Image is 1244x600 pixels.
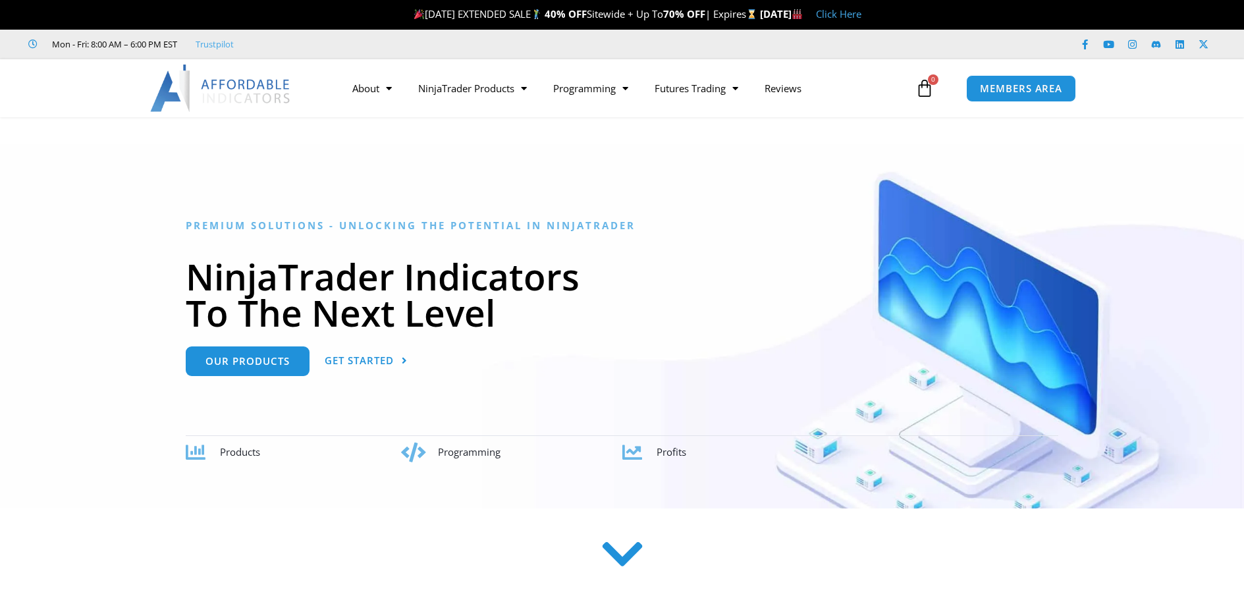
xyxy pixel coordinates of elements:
[150,65,292,112] img: LogoAI | Affordable Indicators – NinjaTrader
[186,258,1058,331] h1: NinjaTrader Indicators To The Next Level
[339,73,912,103] nav: Menu
[792,9,802,19] img: 🏭
[540,73,641,103] a: Programming
[760,7,803,20] strong: [DATE]
[414,9,424,19] img: 🎉
[49,36,177,52] span: Mon - Fri: 8:00 AM – 6:00 PM EST
[816,7,861,20] a: Click Here
[325,356,394,366] span: Get Started
[411,7,760,20] span: [DATE] EXTENDED SALE Sitewide + Up To | Expires
[186,346,310,376] a: Our Products
[751,73,815,103] a: Reviews
[438,445,500,458] span: Programming
[196,36,234,52] a: Trustpilot
[657,445,686,458] span: Profits
[220,445,260,458] span: Products
[545,7,587,20] strong: 40% OFF
[405,73,540,103] a: NinjaTrader Products
[966,75,1076,102] a: MEMBERS AREA
[980,84,1062,94] span: MEMBERS AREA
[641,73,751,103] a: Futures Trading
[205,356,290,366] span: Our Products
[186,219,1058,232] h6: Premium Solutions - Unlocking the Potential in NinjaTrader
[896,69,954,107] a: 0
[531,9,541,19] img: 🏌️‍♂️
[339,73,405,103] a: About
[928,74,938,85] span: 0
[663,7,705,20] strong: 70% OFF
[747,9,757,19] img: ⌛
[325,346,408,376] a: Get Started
